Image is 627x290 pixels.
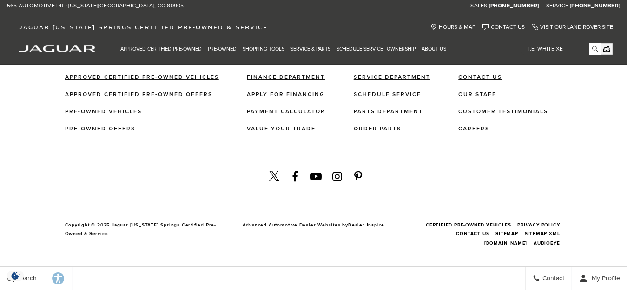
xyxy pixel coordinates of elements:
[458,125,489,132] a: Careers
[5,271,26,281] img: Opt-Out Icon
[354,125,401,132] a: Order Parts
[517,222,560,228] a: Privacy Policy
[588,274,620,282] span: My Profile
[354,108,423,115] a: Parts Department
[247,74,325,81] a: Finance Department
[348,222,384,228] a: Dealer Inspire
[119,41,206,57] a: Approved Certified Pre-Owned
[489,2,539,10] a: [PHONE_NUMBER]
[540,274,564,282] span: Contact
[456,231,489,237] a: Contact Us
[572,267,627,290] button: Open user profile menu
[458,91,496,98] a: Our Staff
[470,2,487,9] span: Sales
[19,45,95,52] img: Jaguar
[458,74,502,81] a: Contact Us
[65,74,219,81] a: Approved Certified Pre-Owned Vehicles
[484,240,527,246] a: [DOMAIN_NAME]
[354,91,421,98] a: Schedule Service
[14,24,272,31] a: Jaguar [US_STATE] Springs Certified Pre-Owned & Service
[426,222,511,228] a: Certified Pre-Owned Vehicles
[7,2,184,10] a: 565 Automotive Dr • [US_STATE][GEOGRAPHIC_DATA], CO 80905
[206,41,241,57] a: Pre-Owned
[458,108,548,115] a: Customer Testimonials
[65,125,135,132] a: Pre-Owned Offers
[534,240,560,246] a: AudioEye
[288,169,302,183] a: Open Facebook in a new window
[532,24,613,31] a: Visit Our Land Rover Site
[420,41,450,57] a: About Us
[65,222,217,237] span: Copyright © 2025 Jaguar [US_STATE] Springs Certified Pre-Owned & Service
[19,44,95,52] a: jaguar
[65,91,212,98] a: Approved Certified Pre-Owned Offers
[5,271,26,281] section: Click to Open Cookie Consent Modal
[247,108,325,115] a: Payment Calculator
[385,41,420,57] a: Ownership
[235,221,392,230] span: Advanced Automotive Dealer Websites by
[570,2,620,10] a: [PHONE_NUMBER]
[19,24,268,31] span: Jaguar [US_STATE] Springs Certified Pre-Owned & Service
[247,125,316,132] a: Value Your Trade
[289,41,335,57] a: Service & Parts
[335,41,385,57] a: Schedule Service
[495,231,518,237] a: Sitemap
[267,169,281,183] a: Open Twitter in a new window
[546,2,568,9] span: Service
[119,41,450,57] nav: Main Navigation
[525,231,560,237] a: Sitemap XML
[354,74,430,81] a: Service Department
[247,91,325,98] a: Apply for Financing
[241,41,289,57] a: Shopping Tools
[521,43,600,55] input: i.e. White XE
[330,169,344,183] a: Open Instagram in a new window
[482,24,525,31] a: Contact Us
[65,108,142,115] a: Pre-Owned Vehicles
[351,169,365,183] a: Open Pinterest-p in a new window
[430,24,475,31] a: Hours & Map
[309,169,323,183] a: Open Youtube-play in a new window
